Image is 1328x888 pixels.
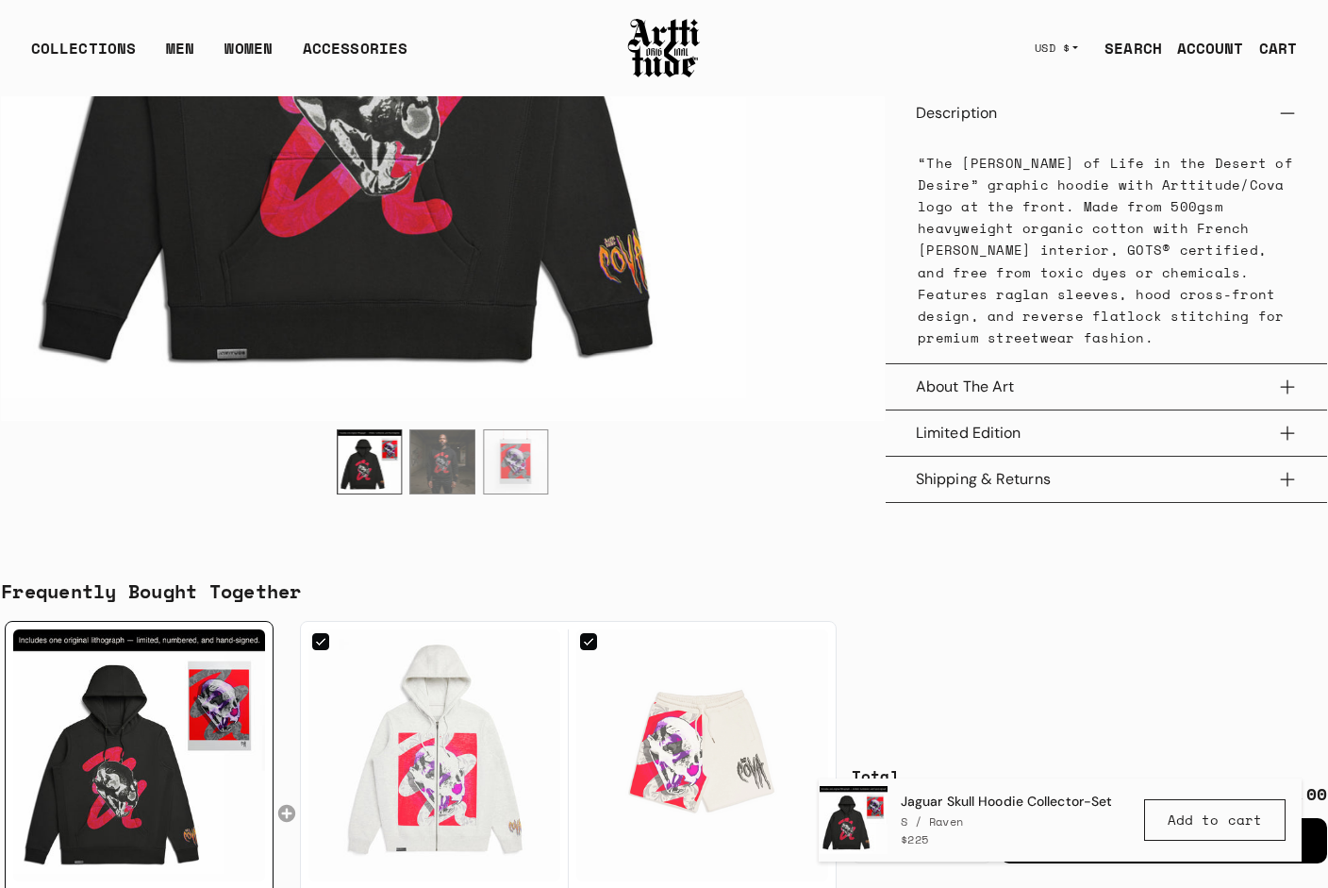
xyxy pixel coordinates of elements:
[918,152,1295,348] p: “The [PERSON_NAME] of Life in the Desert of Desire” graphic hoodie with Arttitude/Cova logo at th...
[411,429,474,493] img: Jaguar Skull Hoodie Collector-Set
[483,428,548,494] div: 3 / 3
[1035,41,1071,56] span: USD $
[338,429,401,493] img: Jaguar Skull Hoodie Collector-Set
[901,793,1112,812] span: Jaguar Skull Hoodie Collector-Set
[166,37,194,75] a: MEN
[13,629,265,881] img: Jaguar Skull Hoodie Collector-Set
[484,429,547,493] img: Jaguar Skull Hoodie Collector-Set
[1162,29,1244,67] a: ACCOUNT
[901,813,1112,829] div: S / Raven
[224,37,273,75] a: WOMEN
[916,364,1297,410] button: About The Art
[916,91,1297,136] button: Description
[31,37,136,75] div: COLLECTIONS
[16,37,423,75] ul: Main navigation
[303,37,407,75] div: ACCESSORIES
[337,428,402,494] div: 1 / 3
[820,786,888,854] img: Jaguar Skull Hoodie Collector-Set
[308,629,560,881] img: Jaguar Skull Zip Signature Hoodie
[1,578,1327,606] div: Frequently Bought Together
[1023,27,1090,69] button: USD $
[852,764,1174,787] div: Total
[916,410,1297,456] button: Limited Edition
[576,629,828,881] img: Jaguar Skull Signature Shorts
[410,428,475,494] div: 2 / 3
[1168,811,1262,829] span: Add to cart
[901,831,929,847] span: $225
[626,16,702,80] img: Arttitude
[1089,29,1162,67] a: SEARCH
[1144,799,1286,841] button: Add to cart
[916,457,1297,502] button: Shipping & Returns
[1244,29,1297,67] a: Open cart
[1259,37,1297,59] div: CART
